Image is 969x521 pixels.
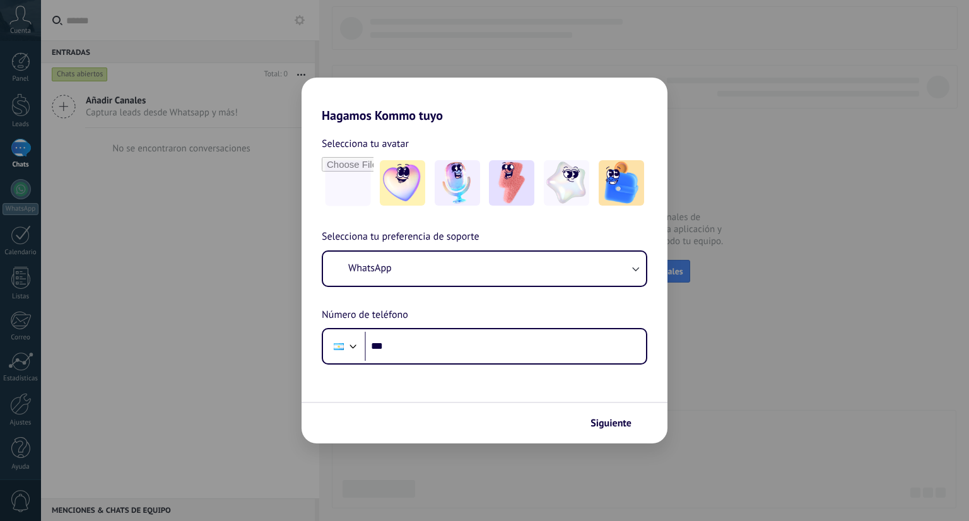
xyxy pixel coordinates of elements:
div: Argentina: + 54 [327,333,351,360]
span: WhatsApp [348,262,392,274]
button: Siguiente [585,413,649,434]
img: -2.jpeg [435,160,480,206]
h2: Hagamos Kommo tuyo [302,78,667,123]
button: WhatsApp [323,252,646,286]
span: Selecciona tu avatar [322,136,409,152]
img: -1.jpeg [380,160,425,206]
img: -4.jpeg [544,160,589,206]
span: Selecciona tu preferencia de soporte [322,229,479,245]
span: Siguiente [590,419,631,428]
span: Número de teléfono [322,307,408,324]
img: -5.jpeg [599,160,644,206]
img: -3.jpeg [489,160,534,206]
